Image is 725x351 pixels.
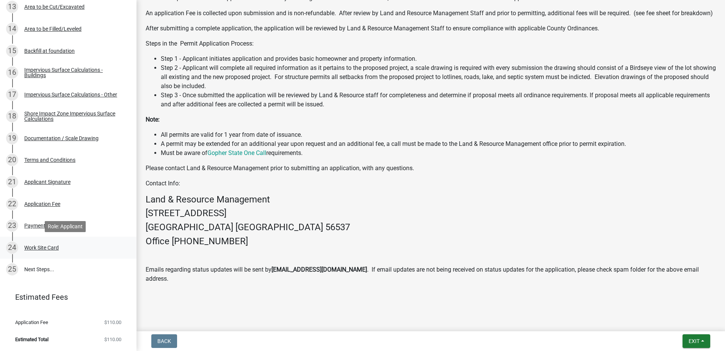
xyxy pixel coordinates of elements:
[24,92,117,97] div: Impervious Surface Calculations - Other
[146,265,716,283] p: Emails regarding status updates will be sent by . If email updates are not being received on stat...
[24,111,124,122] div: Shore Impact Zone Impervious Surface Calculations
[157,338,171,344] span: Back
[207,149,266,157] a: Gopher State One Call
[24,245,59,250] div: Work Site Card
[24,201,60,207] div: Application Fee
[24,67,124,78] div: Impervious Surface Calculations - Buildings
[24,4,85,9] div: Area to be Cut/Excavated
[683,334,710,348] button: Exit
[6,176,18,188] div: 21
[6,132,18,144] div: 19
[6,1,18,13] div: 13
[161,130,716,139] li: All permits are valid for 1 year from date of issuance.
[15,320,48,325] span: Application Fee
[151,334,177,348] button: Back
[24,136,99,141] div: Documentation / Scale Drawing
[6,289,124,305] a: Estimated Fees
[6,110,18,122] div: 18
[146,179,716,188] p: Contact Info:
[146,116,160,123] strong: Note:
[24,223,46,228] div: Payment
[146,194,716,205] h4: Land & Resource Management
[146,39,716,48] p: Steps in the Permit Application Process:
[161,54,716,63] li: Step 1 - Applicant initiates application and provides basic homeowner and property information.
[161,91,716,109] li: Step 3 - Once submitted the application will be reviewed by Land & Resource staff for completenes...
[146,24,716,33] p: After submitting a complete application, the application will be reviewed by Land & Resource Mana...
[6,89,18,101] div: 17
[6,154,18,166] div: 20
[24,157,75,163] div: Terms and Conditions
[6,45,18,57] div: 15
[104,320,121,325] span: $110.00
[24,26,82,32] div: Area to be Filled/Leveled
[6,66,18,79] div: 16
[161,139,716,149] li: A permit may be extended for an additional year upon request and an additional fee, a call must b...
[45,221,86,232] div: Role: Applicant
[146,222,716,233] h4: [GEOGRAPHIC_DATA] [GEOGRAPHIC_DATA] 56537
[104,337,121,342] span: $110.00
[146,236,716,247] h4: Office [PHONE_NUMBER]
[24,48,75,54] div: Backfill at foundation
[24,179,71,185] div: Applicant Signature
[146,9,716,18] p: An application Fee is collected upon submission and is non-refundable. After review by Land and R...
[271,266,367,273] strong: [EMAIL_ADDRESS][DOMAIN_NAME]
[161,149,716,158] li: Must be aware of requirements.
[6,23,18,35] div: 14
[6,220,18,232] div: 23
[161,63,716,91] li: Step 2 - Applicant will complete all required information as it pertains to the proposed project,...
[6,242,18,254] div: 24
[6,263,18,275] div: 25
[689,338,700,344] span: Exit
[146,164,716,173] p: Please contact Land & Resource Management prior to submitting an application, with any questions.
[146,208,716,219] h4: [STREET_ADDRESS]
[6,198,18,210] div: 22
[15,337,49,342] span: Estimated Total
